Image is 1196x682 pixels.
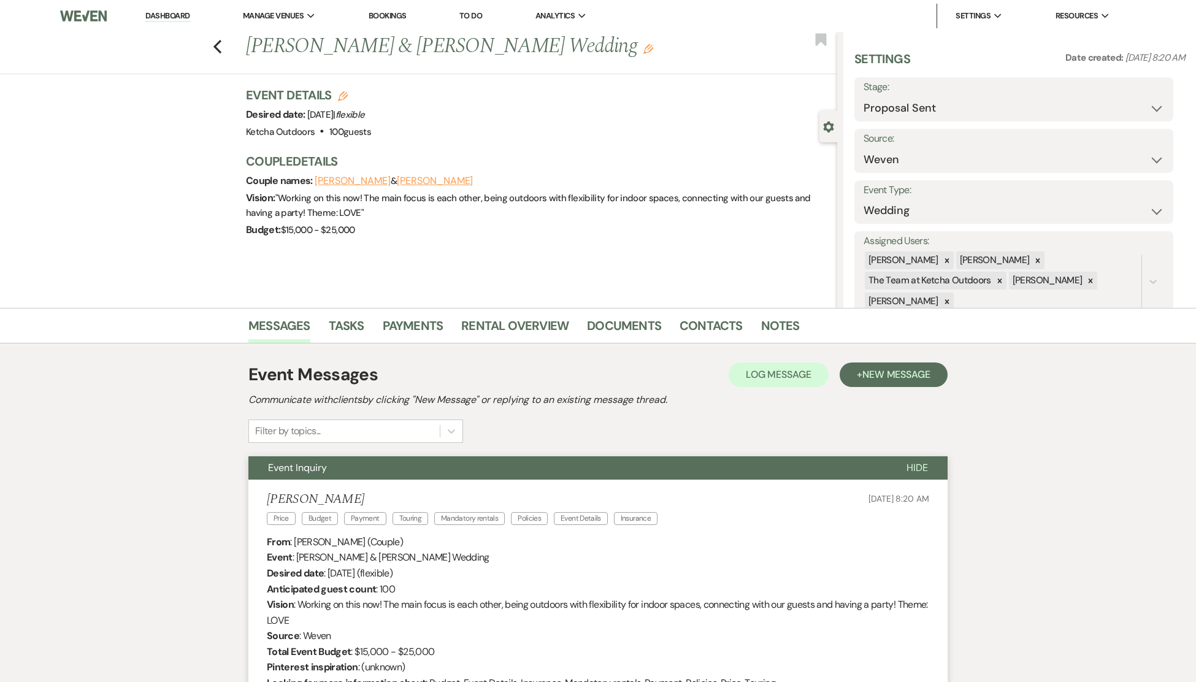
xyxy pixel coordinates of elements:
span: Log Message [746,368,811,381]
span: Hide [907,461,928,474]
span: Touring [393,512,429,525]
b: Event [267,551,293,564]
div: [PERSON_NAME] [865,251,940,269]
span: Price [267,512,296,525]
img: Weven Logo [60,3,107,29]
h3: Event Details [246,86,371,104]
span: [DATE] 8:20 AM [868,493,929,504]
a: Bookings [369,10,407,21]
span: $15,000 - $25,000 [281,224,355,236]
span: [DATE] 8:20 AM [1125,52,1185,64]
button: Close lead details [823,120,834,132]
label: Assigned Users: [864,232,1164,250]
button: Edit [643,43,653,54]
b: Total Event Budget [267,645,351,658]
button: Hide [887,456,948,480]
h3: Couple Details [246,153,825,170]
a: Messages [248,316,310,343]
button: +New Message [840,362,948,387]
span: Manage Venues [243,10,304,22]
button: [PERSON_NAME] [397,176,473,186]
span: Budget: [246,223,281,236]
div: The Team at Ketcha Outdoors [865,272,993,289]
h3: Settings [854,50,910,77]
span: New Message [862,368,930,381]
span: [DATE] | [307,109,364,121]
span: Budget [302,512,338,525]
span: 100 guests [329,126,371,138]
b: Vision [267,598,294,611]
span: Resources [1056,10,1098,22]
span: & [315,175,473,187]
span: flexible [335,109,365,121]
span: Ketcha Outdoors [246,126,315,138]
span: Payment [344,512,386,525]
a: Documents [587,316,661,343]
b: Anticipated guest count [267,583,376,596]
h5: [PERSON_NAME] [267,492,664,507]
button: Event Inquiry [248,456,887,480]
div: [PERSON_NAME] [956,251,1032,269]
a: Dashboard [145,10,190,22]
a: Notes [761,316,800,343]
h1: Event Messages [248,362,378,388]
b: From [267,535,290,548]
span: Desired date: [246,108,307,121]
span: Policies [511,512,548,525]
h2: Communicate with clients by clicking "New Message" or replying to an existing message thread. [248,393,948,407]
span: Couple names: [246,174,315,187]
label: Source: [864,130,1164,148]
a: Tasks [329,316,364,343]
a: Payments [383,316,443,343]
span: Vision: [246,191,275,204]
h1: [PERSON_NAME] & [PERSON_NAME] Wedding [246,32,714,61]
span: Date created: [1065,52,1125,64]
a: Rental Overview [461,316,569,343]
div: [PERSON_NAME] [865,293,940,310]
span: Analytics [535,10,575,22]
label: Stage: [864,79,1164,96]
span: Mandatory rentals [434,512,505,525]
span: " Working on this now! The main focus is each other, being outdoors with flexibility for indoor s... [246,192,810,219]
b: Source [267,629,299,642]
b: Desired date [267,567,324,580]
div: [PERSON_NAME] [1009,272,1084,289]
span: Settings [956,10,991,22]
label: Event Type: [864,182,1164,199]
b: Pinterest inspiration [267,661,358,673]
a: To Do [459,10,482,21]
span: Insurance [614,512,657,525]
span: Event Inquiry [268,461,327,474]
a: Contacts [680,316,743,343]
button: [PERSON_NAME] [315,176,391,186]
span: Event Details [554,512,608,525]
div: Filter by topics... [255,424,321,439]
button: Log Message [729,362,829,387]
